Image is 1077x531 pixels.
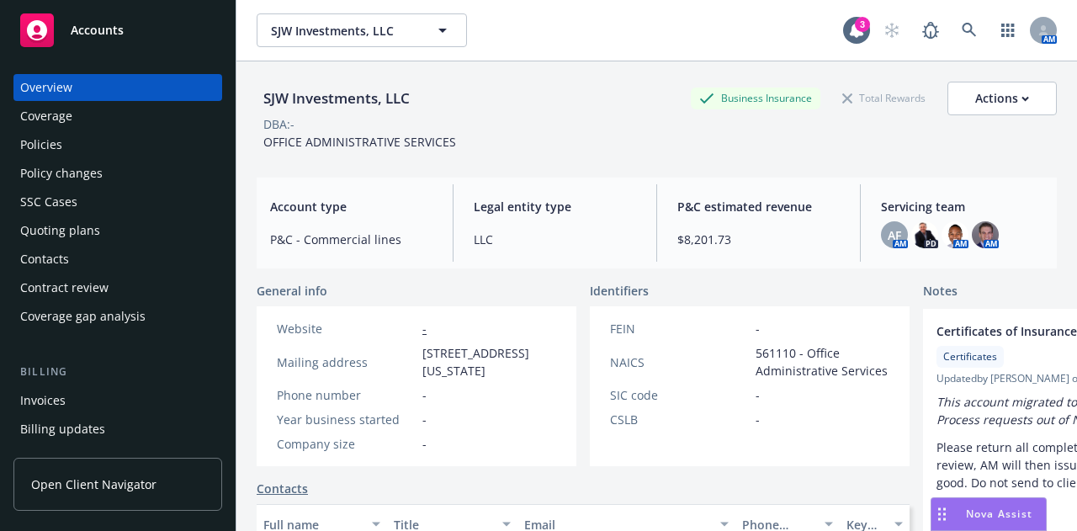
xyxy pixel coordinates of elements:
[610,386,749,404] div: SIC code
[13,246,222,273] a: Contacts
[888,226,901,244] span: AF
[966,507,1032,521] span: Nova Assist
[20,217,100,244] div: Quoting plans
[931,498,952,530] div: Drag to move
[756,344,889,380] span: 561110 - Office Administrative Services
[13,303,222,330] a: Coverage gap analysis
[257,480,308,497] a: Contacts
[881,198,1043,215] span: Servicing team
[13,387,222,414] a: Invoices
[13,74,222,101] a: Overview
[13,131,222,158] a: Policies
[277,435,416,453] div: Company size
[474,198,636,215] span: Legal entity type
[20,387,66,414] div: Invoices
[257,282,327,300] span: General info
[756,411,760,428] span: -
[71,24,124,37] span: Accounts
[20,131,62,158] div: Policies
[691,88,820,109] div: Business Insurance
[422,344,556,380] span: [STREET_ADDRESS][US_STATE]
[277,320,416,337] div: Website
[756,386,760,404] span: -
[20,274,109,301] div: Contract review
[263,134,456,150] span: OFFICE ADMINISTRATIVE SERVICES
[31,475,157,493] span: Open Client Navigator
[270,231,432,248] span: P&C - Commercial lines
[422,411,427,428] span: -
[991,13,1025,47] a: Switch app
[20,416,105,443] div: Billing updates
[422,386,427,404] span: -
[13,217,222,244] a: Quoting plans
[263,115,294,133] div: DBA: -
[271,22,416,40] span: SJW Investments, LLC
[277,411,416,428] div: Year business started
[13,7,222,54] a: Accounts
[13,160,222,187] a: Policy changes
[911,221,938,248] img: photo
[13,416,222,443] a: Billing updates
[756,320,760,337] span: -
[610,353,749,371] div: NAICS
[277,353,416,371] div: Mailing address
[422,435,427,453] span: -
[20,246,69,273] div: Contacts
[270,198,432,215] span: Account type
[975,82,1029,114] div: Actions
[677,198,840,215] span: P&C estimated revenue
[20,74,72,101] div: Overview
[257,13,467,47] button: SJW Investments, LLC
[13,274,222,301] a: Contract review
[13,189,222,215] a: SSC Cases
[834,88,934,109] div: Total Rewards
[590,282,649,300] span: Identifiers
[914,13,947,47] a: Report a Bug
[855,17,870,32] div: 3
[875,13,909,47] a: Start snowing
[20,160,103,187] div: Policy changes
[422,321,427,337] a: -
[610,320,749,337] div: FEIN
[13,103,222,130] a: Coverage
[931,497,1047,531] button: Nova Assist
[677,231,840,248] span: $8,201.73
[942,221,968,248] img: photo
[972,221,999,248] img: photo
[20,103,72,130] div: Coverage
[13,364,222,380] div: Billing
[952,13,986,47] a: Search
[20,189,77,215] div: SSC Cases
[610,411,749,428] div: CSLB
[257,88,416,109] div: SJW Investments, LLC
[20,303,146,330] div: Coverage gap analysis
[947,82,1057,115] button: Actions
[277,386,416,404] div: Phone number
[923,282,958,302] span: Notes
[474,231,636,248] span: LLC
[943,349,997,364] span: Certificates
